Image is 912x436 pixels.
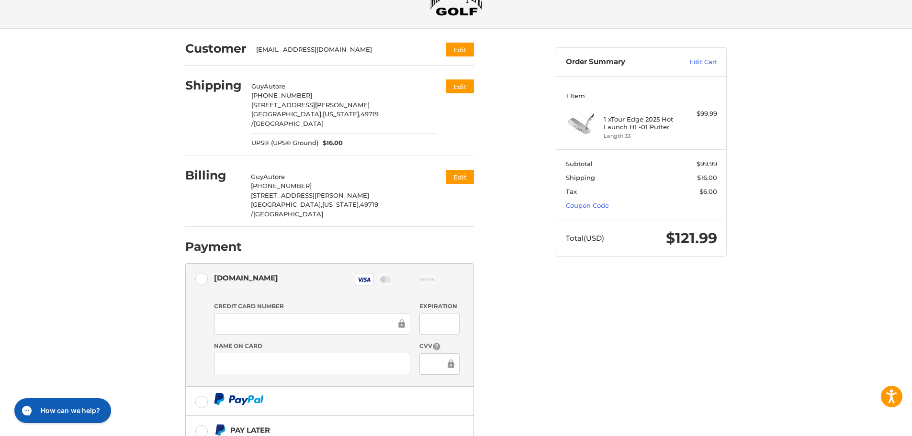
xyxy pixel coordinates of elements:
[446,79,474,93] button: Edit
[251,91,312,99] span: [PHONE_NUMBER]
[10,395,114,426] iframe: Gorgias live chat messenger
[214,270,278,286] div: [DOMAIN_NAME]
[251,201,378,218] span: 49719 /
[566,201,609,209] a: Coupon Code
[253,210,323,218] span: [GEOGRAPHIC_DATA]
[323,110,360,118] span: [US_STATE],
[214,342,410,350] label: Name on Card
[214,302,410,311] label: Credit Card Number
[263,173,285,180] span: Autore
[185,239,242,254] h2: Payment
[251,101,370,109] span: [STREET_ADDRESS][PERSON_NAME]
[419,342,459,351] label: CVV
[251,82,264,90] span: Guy
[251,182,312,190] span: [PHONE_NUMBER]
[566,57,669,67] h3: Order Summary
[699,188,717,195] span: $6.00
[604,115,677,131] h4: 1 x Tour Edge 2025 Hot Launch HL-01 Putter
[251,201,322,208] span: [GEOGRAPHIC_DATA],
[256,45,428,55] div: [EMAIL_ADDRESS][DOMAIN_NAME]
[566,174,595,181] span: Shipping
[318,138,343,148] span: $16.00
[446,170,474,184] button: Edit
[185,168,241,183] h2: Billing
[251,138,318,148] span: UPS® (UPS® Ground)
[604,132,677,140] li: Length 33
[566,188,577,195] span: Tax
[322,201,360,208] span: [US_STATE],
[446,43,474,56] button: Edit
[214,393,264,405] img: PayPal icon
[669,57,717,67] a: Edit Cart
[264,82,285,90] span: Autore
[251,173,263,180] span: Guy
[185,78,242,93] h2: Shipping
[214,424,226,436] img: Pay Later icon
[251,110,323,118] span: [GEOGRAPHIC_DATA],
[419,302,459,311] label: Expiration
[679,109,717,119] div: $99.99
[254,120,324,127] span: [GEOGRAPHIC_DATA]
[185,41,247,56] h2: Customer
[566,160,593,168] span: Subtotal
[251,110,379,127] span: 49719 /
[666,229,717,247] span: $121.99
[251,191,369,199] span: [STREET_ADDRESS][PERSON_NAME]
[697,174,717,181] span: $16.00
[566,234,604,243] span: Total (USD)
[697,160,717,168] span: $99.99
[566,92,717,100] h3: 1 Item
